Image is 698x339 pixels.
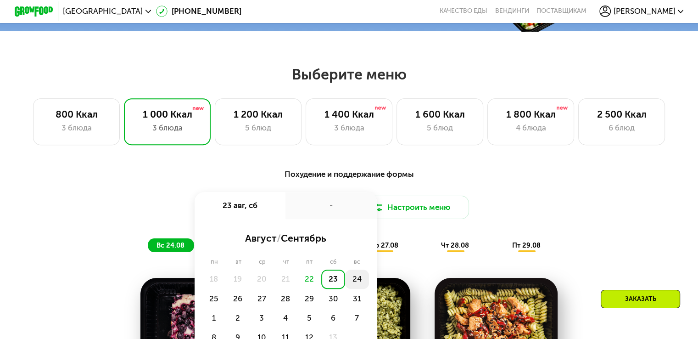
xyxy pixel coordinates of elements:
div: пт [298,258,322,266]
div: 3 блюда [134,122,201,134]
div: чт [274,258,298,266]
div: 26 [226,289,250,308]
div: 4 [274,308,297,328]
span: сентябрь [281,232,326,244]
div: 29 [297,289,321,308]
div: 800 Ккал [43,108,110,120]
div: вт [227,258,250,266]
div: 2 500 Ккал [588,108,655,120]
span: [GEOGRAPHIC_DATA] [63,7,143,15]
div: 3 блюда [316,122,382,134]
a: [PHONE_NUMBER] [156,6,241,17]
div: 1 000 Ккал [134,108,201,120]
div: 6 блюд [588,122,655,134]
div: 4 блюда [497,122,564,134]
div: вс [345,258,369,266]
div: 3 блюда [43,122,110,134]
div: пн [202,258,227,266]
span: ср 27.08 [370,241,398,249]
div: 21 [274,270,297,289]
div: 3 [250,308,274,328]
span: чт 28.08 [441,241,469,249]
div: 1 400 Ккал [316,108,382,120]
div: 19 [226,270,250,289]
div: Похудение и поддержание формы [62,168,636,180]
div: 1 [202,308,226,328]
a: Вендинги [495,7,529,15]
div: 28 [274,289,297,308]
div: 5 [297,308,321,328]
div: 1 600 Ккал [407,108,473,120]
div: 1 200 Ккал [225,108,291,120]
div: 23 [321,270,345,289]
div: 23 авг, сб [195,192,286,219]
div: 7 [345,308,369,328]
div: 5 блюд [407,122,473,134]
div: 5 блюд [225,122,291,134]
div: 25 [202,289,226,308]
a: Качество еды [440,7,487,15]
div: 2 [226,308,250,328]
button: Настроить меню [353,196,469,219]
div: сб [321,258,345,266]
div: 20 [250,270,274,289]
div: ср [250,258,274,266]
div: 18 [202,270,226,289]
div: 22 [297,270,321,289]
div: Заказать [601,290,680,308]
div: поставщикам [536,7,586,15]
div: 30 [321,289,345,308]
div: 24 [345,270,369,289]
span: август [245,232,277,244]
div: 6 [321,308,345,328]
div: 1 800 Ккал [497,108,564,120]
span: пт 29.08 [512,241,541,249]
div: 27 [250,289,274,308]
span: вс 24.08 [156,241,184,249]
span: / [277,232,281,244]
div: - [285,192,377,219]
div: 31 [345,289,369,308]
span: [PERSON_NAME] [613,7,675,15]
h2: Выберите меню [31,65,667,84]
